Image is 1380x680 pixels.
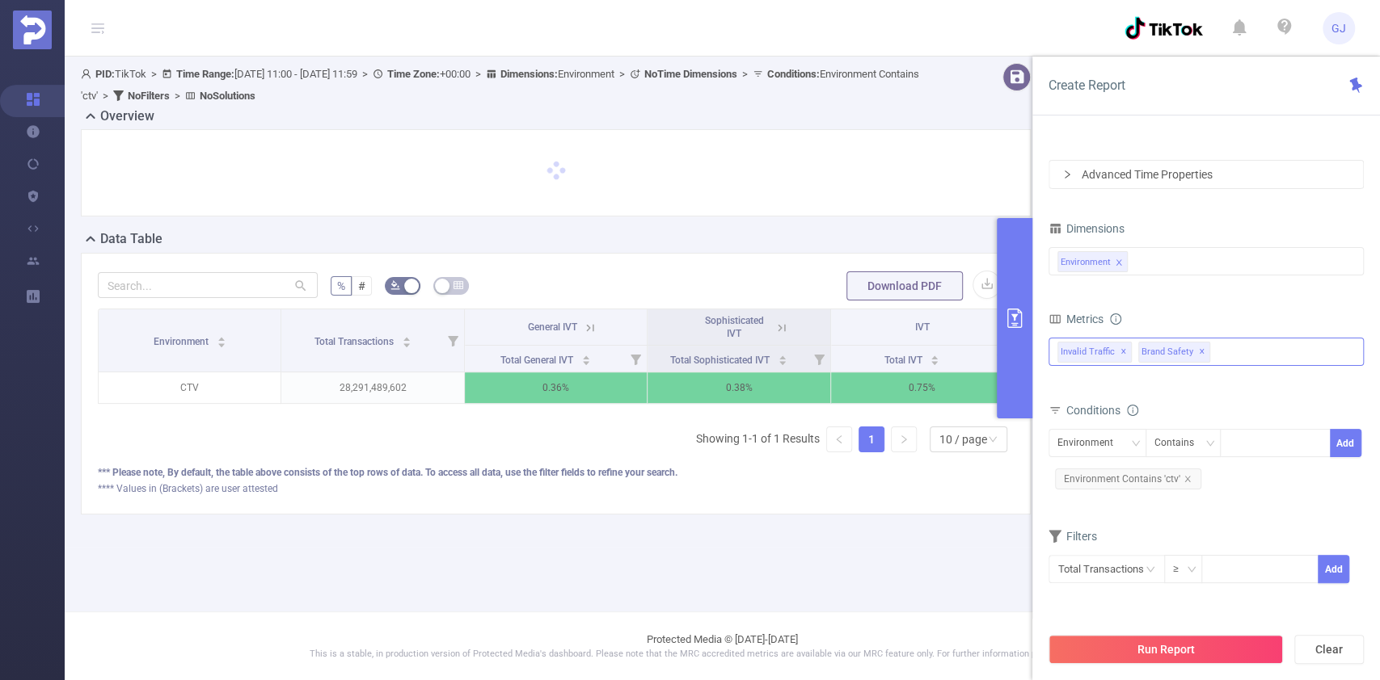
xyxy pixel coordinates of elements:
[1062,170,1072,179] i: icon: right
[1049,313,1104,325] span: Metrics
[217,341,226,346] i: icon: caret-down
[65,611,1380,680] footer: Protected Media © [DATE]-[DATE]
[581,359,590,363] i: icon: caret-down
[98,465,1014,480] div: *** Please note, By default, the table above consists of the top rows of data. To access all data...
[581,353,590,358] i: icon: caret-up
[500,68,614,80] span: Environment
[105,648,1340,661] p: This is a stable, in production version of Protected Media's dashboard. Please note that the MRC ...
[1184,475,1192,483] i: icon: close
[200,90,255,102] b: No Solutions
[402,334,411,344] div: Sort
[1154,430,1205,456] div: Contains
[826,426,852,452] li: Previous Page
[1057,251,1128,272] li: Environment
[471,68,486,80] span: >
[128,90,170,102] b: No Filters
[1061,252,1111,273] div: Environment
[1127,405,1138,416] i: icon: info-circle
[81,69,95,79] i: icon: user
[337,279,345,292] span: %
[704,315,763,339] span: Sophisticated IVT
[834,434,844,444] i: icon: left
[358,279,365,292] span: #
[1131,439,1141,450] i: icon: down
[99,372,281,403] p: CTV
[402,334,411,339] i: icon: caret-up
[988,434,998,446] i: icon: down
[1199,342,1205,362] span: ✕
[891,426,917,452] li: Next Page
[281,372,463,403] p: 28,291,489,602
[95,68,115,80] b: PID:
[314,336,396,347] span: Total Transactions
[624,346,647,371] i: Filter menu
[990,346,1013,371] i: Filter menu
[767,68,820,80] b: Conditions :
[1187,565,1196,576] i: icon: down
[1055,468,1201,489] span: Environment Contains 'ctv'
[808,346,830,371] i: Filter menu
[1049,222,1125,235] span: Dimensions
[737,68,753,80] span: >
[670,355,772,366] span: Total Sophisticated IVT
[1057,342,1132,363] span: Invalid Traffic
[931,353,939,358] i: icon: caret-up
[13,10,52,49] img: Protected Media
[696,426,820,452] li: Showing 1-1 of 1 Results
[1330,429,1361,457] button: Add
[100,107,154,126] h2: Overview
[98,272,318,298] input: Search...
[500,68,558,80] b: Dimensions :
[581,353,591,363] div: Sort
[931,359,939,363] i: icon: caret-down
[402,341,411,346] i: icon: caret-down
[146,68,162,80] span: >
[1173,556,1190,582] div: ≥
[500,355,576,366] span: Total General IVT
[778,353,787,358] i: icon: caret-up
[98,481,1014,496] div: **** Values in (Brackets) are user attested
[217,334,226,339] i: icon: caret-up
[1049,530,1097,543] span: Filters
[846,271,963,300] button: Download PDF
[170,90,185,102] span: >
[441,309,464,371] i: Filter menu
[217,334,226,344] div: Sort
[914,321,929,333] span: IVT
[778,359,787,363] i: icon: caret-down
[1205,439,1215,450] i: icon: down
[859,426,884,452] li: 1
[1057,430,1125,456] div: Environment
[1120,342,1127,362] span: ✕
[1049,635,1283,664] button: Run Report
[778,353,787,363] div: Sort
[390,280,400,290] i: icon: bg-colors
[154,336,211,347] span: Environment
[465,372,647,403] p: 0.36%
[899,434,909,444] i: icon: right
[81,68,919,102] span: TikTok [DATE] 11:00 - [DATE] 11:59 +00:00
[357,68,373,80] span: >
[528,321,577,333] span: General IVT
[1318,555,1349,583] button: Add
[1115,258,1123,268] i: icon: close
[98,90,113,102] span: >
[939,427,987,451] div: 10 / page
[1110,313,1121,325] i: icon: info-circle
[1049,78,1125,93] span: Create Report
[884,355,924,366] span: Total IVT
[614,68,630,80] span: >
[387,68,440,80] b: Time Zone:
[100,229,162,249] h2: Data Table
[831,372,1013,403] p: 0.75%
[454,280,463,290] i: icon: table
[176,68,234,80] b: Time Range:
[1331,12,1346,44] span: GJ
[644,68,737,80] b: No Time Dimensions
[859,427,884,451] a: 1
[1049,161,1363,188] div: icon: rightAdvanced Time Properties
[1294,635,1364,664] button: Clear
[1138,342,1210,363] span: Brand Safety
[648,372,829,403] p: 0.38%
[930,353,939,363] div: Sort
